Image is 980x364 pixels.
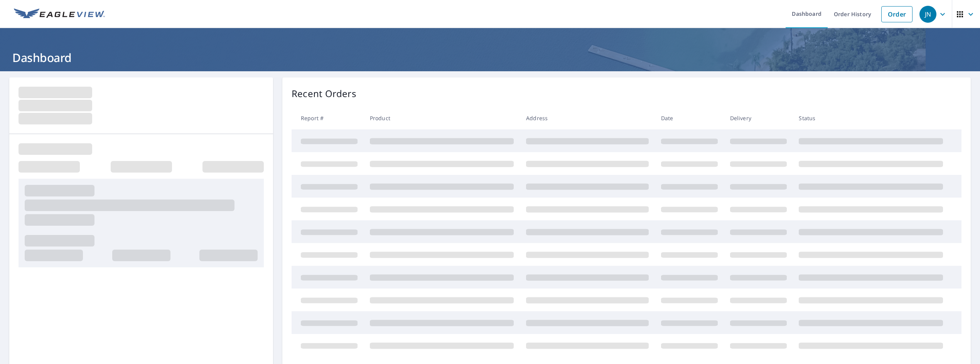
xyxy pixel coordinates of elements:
[793,107,949,129] th: Status
[364,107,520,129] th: Product
[9,50,971,65] h1: Dashboard
[919,6,936,23] div: JN
[292,107,364,129] th: Report #
[520,107,655,129] th: Address
[292,87,356,101] p: Recent Orders
[655,107,724,129] th: Date
[14,8,105,20] img: EV Logo
[881,6,913,22] a: Order
[724,107,793,129] th: Delivery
